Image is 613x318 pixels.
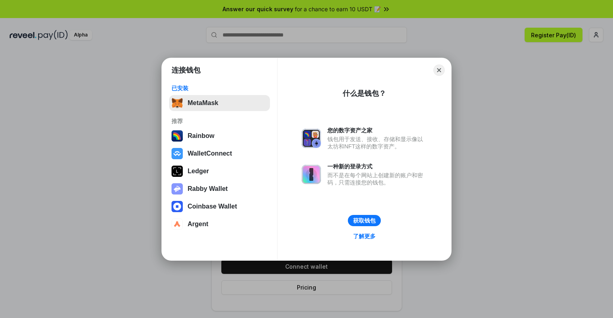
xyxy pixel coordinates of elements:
button: WalletConnect [169,146,270,162]
img: svg+xml,%3Csvg%20width%3D%22120%22%20height%3D%22120%22%20viewBox%3D%220%200%20120%20120%22%20fil... [172,130,183,142]
button: MetaMask [169,95,270,111]
img: svg+xml,%3Csvg%20width%3D%2228%22%20height%3D%2228%22%20viewBox%3D%220%200%2028%2028%22%20fill%3D... [172,201,183,212]
button: Rainbow [169,128,270,144]
img: svg+xml,%3Csvg%20xmlns%3D%22http%3A%2F%2Fwww.w3.org%2F2000%2Fsvg%22%20fill%3D%22none%22%20viewBox... [302,129,321,148]
img: svg+xml,%3Csvg%20xmlns%3D%22http%3A%2F%2Fwww.w3.org%2F2000%2Fsvg%22%20width%3D%2228%22%20height%3... [172,166,183,177]
div: 而不是在每个网站上创建新的账户和密码，只需连接您的钱包。 [327,172,427,186]
button: Close [433,65,445,76]
div: 已安装 [172,85,268,92]
img: svg+xml,%3Csvg%20fill%3D%22none%22%20height%3D%2233%22%20viewBox%3D%220%200%2035%2033%22%20width%... [172,97,183,109]
button: Ledger [169,163,270,179]
div: 什么是钱包？ [343,89,386,98]
div: MetaMask [188,99,218,107]
div: Argent [188,221,208,228]
img: svg+xml,%3Csvg%20width%3D%2228%22%20height%3D%2228%22%20viewBox%3D%220%200%2028%2028%22%20fill%3D... [172,219,183,230]
button: 获取钱包 [348,215,381,226]
div: 钱包用于发送、接收、存储和显示像以太坊和NFT这样的数字资产。 [327,136,427,150]
img: svg+xml,%3Csvg%20xmlns%3D%22http%3A%2F%2Fwww.w3.org%2F2000%2Fsvg%22%20fill%3D%22none%22%20viewBox... [172,183,183,194]
img: svg+xml,%3Csvg%20width%3D%2228%22%20height%3D%2228%22%20viewBox%3D%220%200%2028%2028%22%20fill%3D... [172,148,183,159]
div: 您的数字资产之家 [327,127,427,134]
img: svg+xml,%3Csvg%20xmlns%3D%22http%3A%2F%2Fwww.w3.org%2F2000%2Fsvg%22%20fill%3D%22none%22%20viewBox... [302,165,321,184]
div: 了解更多 [353,233,376,240]
div: 一种新的登录方式 [327,163,427,170]
div: 获取钱包 [353,217,376,224]
button: Argent [169,216,270,232]
div: 推荐 [172,117,268,125]
h1: 连接钱包 [172,65,200,75]
button: Coinbase Wallet [169,198,270,215]
div: Ledger [188,168,209,175]
div: Rainbow [188,132,215,140]
div: Rabby Wallet [188,185,228,192]
div: Coinbase Wallet [188,203,237,210]
a: 了解更多 [348,231,380,241]
button: Rabby Wallet [169,181,270,197]
div: WalletConnect [188,150,232,157]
